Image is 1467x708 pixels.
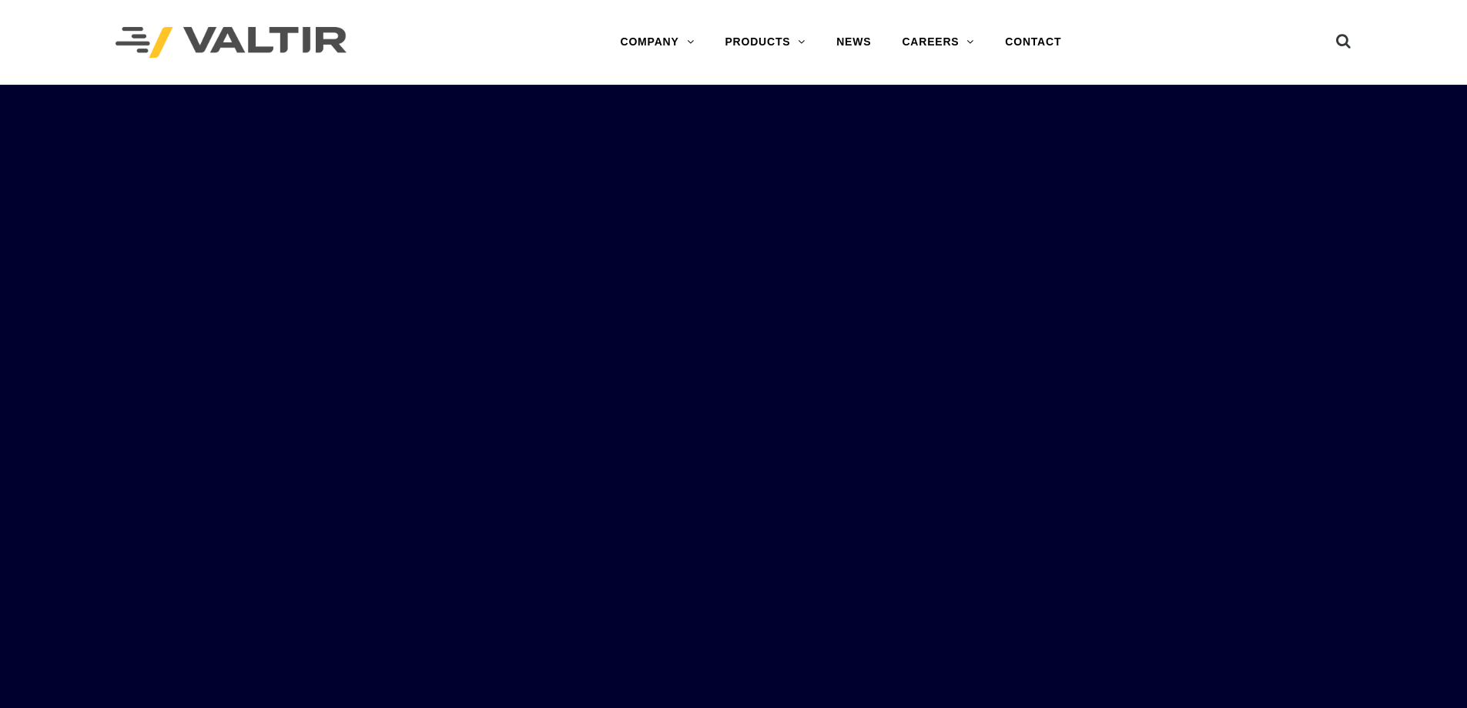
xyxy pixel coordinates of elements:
img: Valtir [116,27,347,59]
a: PRODUCTS [709,27,821,58]
a: COMPANY [605,27,709,58]
a: NEWS [821,27,886,58]
a: CAREERS [886,27,990,58]
a: CONTACT [990,27,1077,58]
